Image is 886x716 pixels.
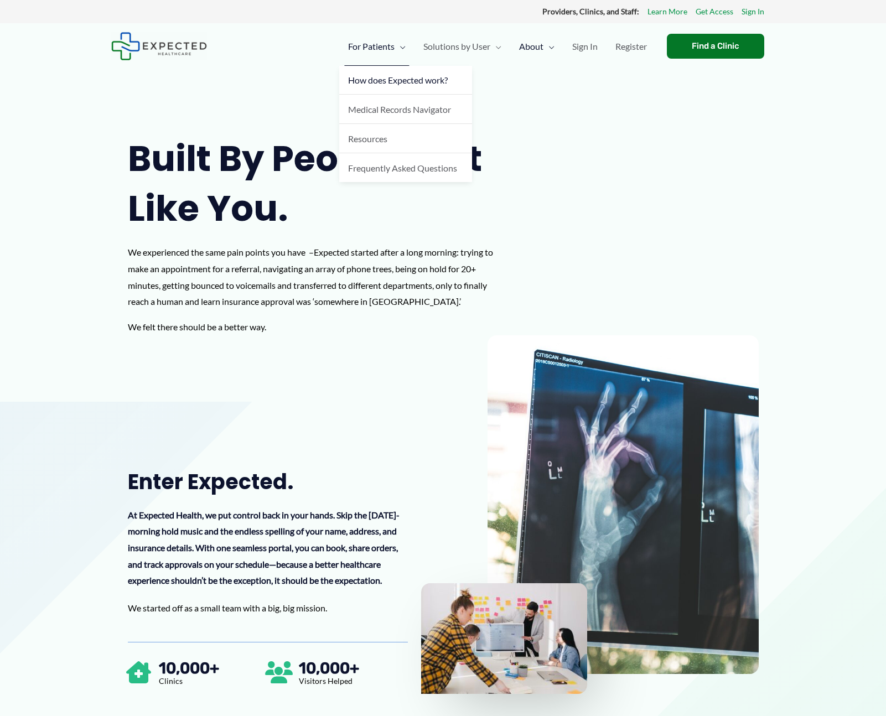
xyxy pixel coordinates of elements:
h1: Built by people just like you. [128,134,506,233]
a: Solutions by UserMenu Toggle [414,27,510,66]
a: Medical Records Navigator [339,95,472,124]
a: Learn More [647,4,687,19]
span: 10,000+ [299,659,359,677]
span: Medical Records Navigator [348,104,451,115]
span: Menu Toggle [395,27,406,66]
a: Get Access [696,4,733,19]
a: Register [607,27,656,66]
img: x-ray image of a hand in the shape of ok [488,335,759,675]
p: Visitors Helped [299,677,408,685]
span: For Patients [348,27,395,66]
span: Menu Toggle [490,27,501,66]
span: Solutions by User [423,27,490,66]
p: We started off as a small team with a big, big mission. [128,600,408,616]
span: Resources [348,133,387,144]
nav: Primary Site Navigation [339,27,656,66]
a: AboutMenu Toggle [510,27,563,66]
a: How does Expected work? [339,66,472,95]
span: 10,000+ [159,659,219,677]
a: For PatientsMenu Toggle [339,27,414,66]
p: Clinics [159,677,268,685]
span: Sign In [572,27,598,66]
p: At Expected Health, we put control back in your hands. Skip the [DATE]-morning hold music and the... [128,507,408,589]
h2: Enter Expected. [128,468,408,495]
span: Register [615,27,647,66]
span: How does Expected work? [348,75,448,85]
span: About [519,27,543,66]
span: Menu Toggle [543,27,555,66]
a: Sign In [563,27,607,66]
a: Find a Clinic [667,34,764,59]
strong: Providers, Clinics, and Staff: [542,7,639,16]
span: Frequently Asked Questions [348,163,457,173]
p: We felt there should be a better way. [128,319,506,335]
a: Frequently Asked Questions [339,153,472,182]
a: Sign In [742,4,764,19]
a: Resources [339,124,472,153]
img: Expected Healthcare Logo - side, dark font, small [111,32,207,60]
p: We experienced the same pain points you have – [128,244,506,310]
